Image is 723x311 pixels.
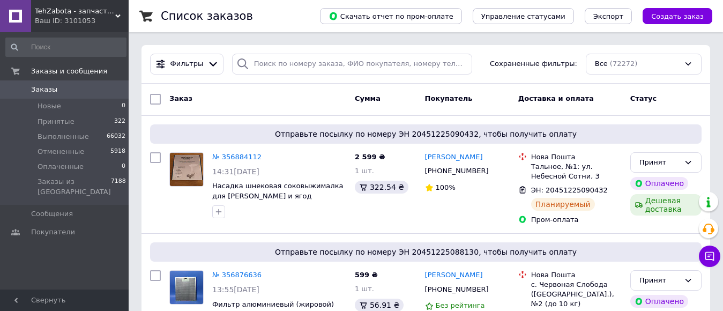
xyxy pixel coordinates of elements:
span: Отправьте посылку по номеру ЭН 20451225090432, чтобы получить оплату [154,129,697,139]
span: 322 [114,117,125,127]
span: Сумма [355,94,381,102]
span: 0 [122,101,125,111]
span: Создать заказ [651,12,704,20]
a: Создать заказ [632,12,712,20]
span: 0 [122,162,125,172]
h1: Список заказов [161,10,253,23]
div: Оплачено [630,295,688,308]
span: Экспорт [593,12,623,20]
span: Все [595,59,608,69]
span: TehZabota - запчасти и аксессуары для бытовой техники [35,6,115,16]
span: Сохраненные фильтры: [490,59,577,69]
div: Принят [639,157,680,168]
div: 322.54 ₴ [355,181,408,194]
button: Управление статусами [473,8,574,24]
span: Покупатель [425,94,473,102]
div: Тальное, №1: ул. Небесной Сотни, 3 [531,162,622,181]
input: Поиск по номеру заказа, ФИО покупателя, номеру телефона, Email, номеру накладной [232,54,472,75]
span: [PHONE_NUMBER] [425,285,489,293]
span: Скачать отчет по пром-оплате [329,11,453,21]
span: Доставка и оплата [518,94,594,102]
a: № 356884112 [212,153,262,161]
span: Заказы [31,85,57,94]
span: Новые [38,101,61,111]
button: Создать заказ [643,8,712,24]
button: Экспорт [585,8,632,24]
span: Управление статусами [481,12,565,20]
span: Покупатели [31,227,75,237]
a: № 356876636 [212,271,262,279]
div: Оплачено [630,177,688,190]
span: 599 ₴ [355,271,378,279]
span: Отмененные [38,147,84,157]
span: Сообщения [31,209,73,219]
span: 66032 [107,132,125,142]
a: Фото товару [169,152,204,187]
span: 13:55[DATE] [212,285,259,294]
span: (72272) [610,60,638,68]
div: Принят [639,275,680,286]
span: Заказы и сообщения [31,66,107,76]
a: Фото товару [169,270,204,305]
span: [PHONE_NUMBER] [425,167,489,175]
span: Выполненные [38,132,89,142]
span: Оплаченные [38,162,84,172]
span: Без рейтинга [436,301,485,309]
img: Фото товару [170,271,203,304]
img: Фото товару [170,153,203,186]
span: 2 599 ₴ [355,153,385,161]
div: Нова Пошта [531,152,622,162]
button: Чат с покупателем [699,246,720,267]
span: 7188 [111,177,126,196]
span: 100% [436,183,456,191]
div: Ваш ID: 3101053 [35,16,129,26]
span: 5918 [110,147,125,157]
a: [PERSON_NAME] [425,152,483,162]
div: Дешевая доставка [630,194,702,216]
div: Пром-оплата [531,215,622,225]
span: Статус [630,94,657,102]
span: Принятые [38,117,74,127]
button: Скачать отчет по пром-оплате [320,8,462,24]
span: ЭН: 20451225090432 [531,186,608,194]
div: Планируемый [531,198,595,211]
span: Отправьте посылку по номеру ЭН 20451225088130, чтобы получить оплату [154,247,697,257]
input: Поиск [5,38,126,57]
span: 1 шт. [355,285,374,293]
span: Заказы из [GEOGRAPHIC_DATA] [38,177,111,196]
span: Фильтры [170,59,204,69]
span: Заказ [169,94,192,102]
div: Нова Пошта [531,270,622,280]
a: Насадка шнековая соковыжималка для [PERSON_NAME] и ягод мясорубки Zelmer и Bosch ZMMA082W (старое... [212,182,343,229]
span: 1 шт. [355,167,374,175]
a: [PERSON_NAME] [425,270,483,280]
span: 14:31[DATE] [212,167,259,176]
